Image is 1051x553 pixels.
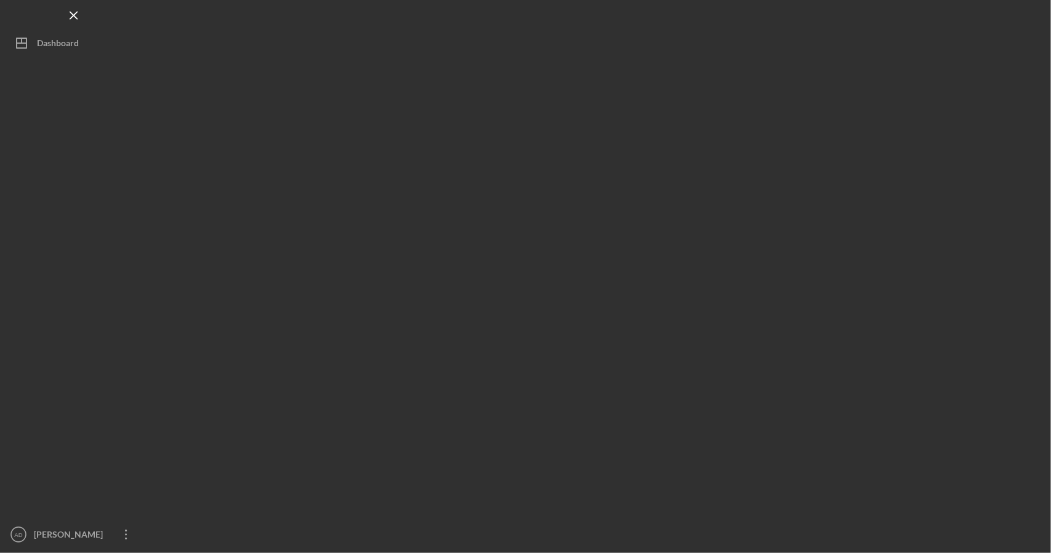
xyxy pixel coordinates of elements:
[6,31,142,55] button: Dashboard
[14,531,22,538] text: AD
[37,31,79,59] div: Dashboard
[31,522,111,550] div: [PERSON_NAME]
[6,522,142,547] button: AD[PERSON_NAME]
